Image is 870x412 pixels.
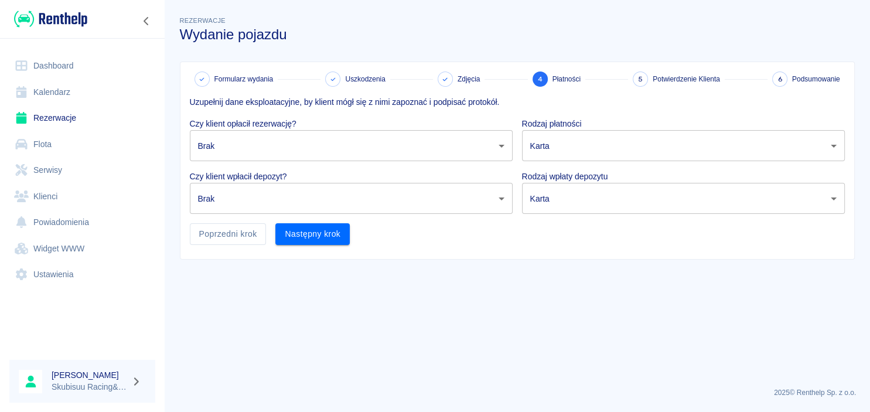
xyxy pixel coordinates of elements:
p: Czy klient wpłacił depozyt? [190,171,513,183]
p: 2025 © Renthelp Sp. z o.o. [178,387,856,398]
a: Dashboard [9,53,155,79]
p: Skubisuu Racing&Rent [52,381,127,393]
p: Uzupełnij dane eksploatacyjne, by klient mógł się z nimi zapoznać i podpisać protokół. [190,96,845,108]
img: Renthelp logo [14,9,87,29]
span: 4 [538,73,543,86]
a: Kalendarz [9,79,155,105]
a: Widget WWW [9,236,155,262]
a: Powiadomienia [9,209,155,236]
span: Zdjęcia [458,74,480,84]
h3: Wydanie pojazdu [180,26,855,43]
h6: [PERSON_NAME] [52,369,127,381]
a: Ustawienia [9,261,155,288]
a: Klienci [9,183,155,210]
p: Czy klient opłacił rezerwację? [190,118,513,130]
span: Rezerwacje [180,17,226,24]
button: Następny krok [275,223,350,245]
a: Flota [9,131,155,158]
button: Zwiń nawigację [138,13,155,29]
span: Płatności [552,74,581,84]
span: 5 [638,73,643,86]
span: Podsumowanie [792,74,840,84]
p: Rodzaj płatności [522,118,845,130]
div: Karta [522,183,845,214]
span: 6 [777,73,782,86]
a: Serwisy [9,157,155,183]
span: Uszkodzenia [345,74,385,84]
div: Karta [522,130,845,161]
a: Renthelp logo [9,9,87,29]
p: Rodzaj wpłaty depozytu [522,171,845,183]
button: Poprzedni krok [190,223,267,245]
a: Rezerwacje [9,105,155,131]
div: Brak [190,130,513,161]
span: Potwierdzenie Klienta [653,74,720,84]
div: Brak [190,183,513,214]
span: Formularz wydania [214,74,274,84]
